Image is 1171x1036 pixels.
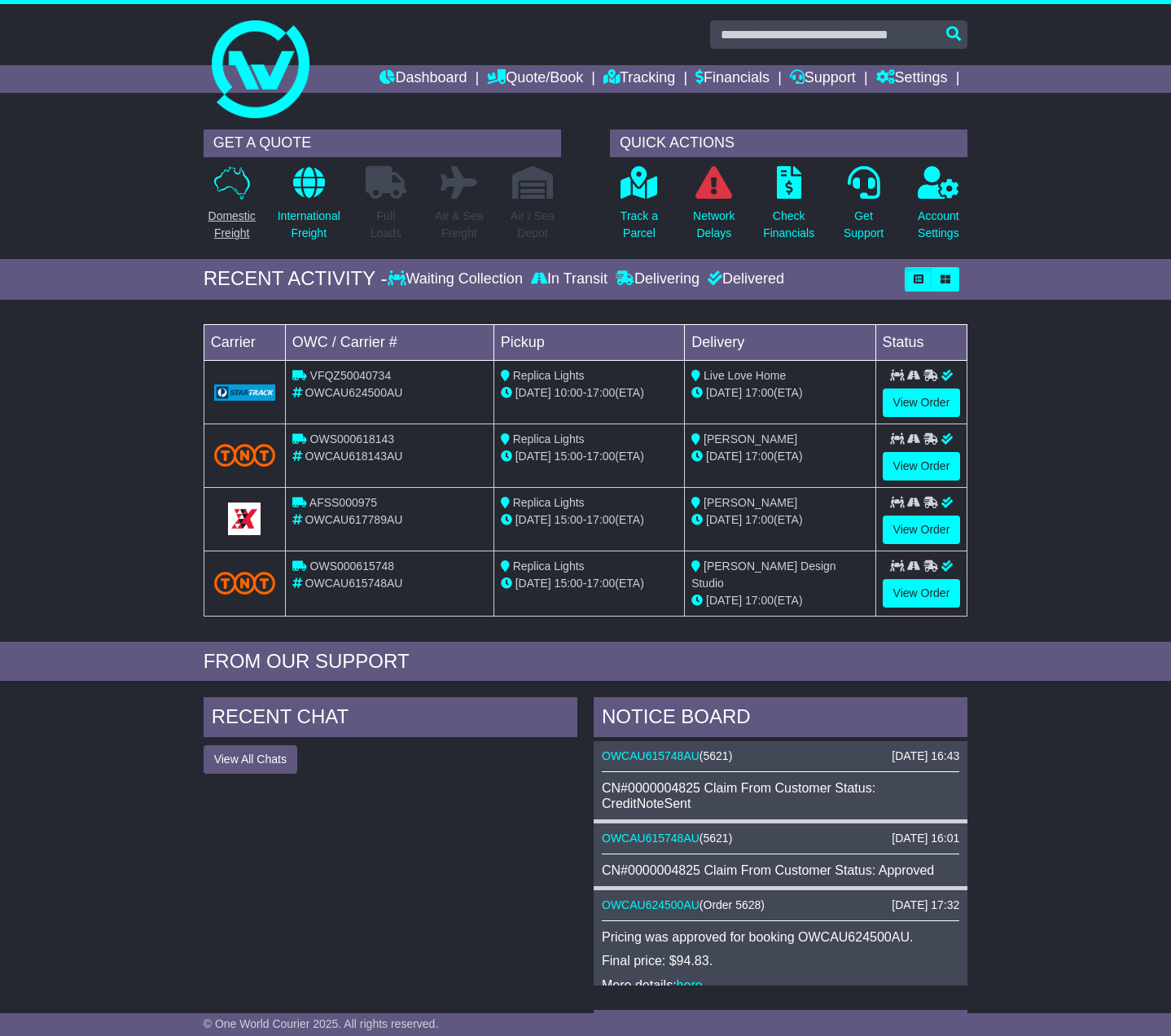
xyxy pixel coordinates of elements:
[745,513,774,526] span: 17:00
[204,745,297,774] button: View All Chats
[892,749,959,763] div: [DATE] 16:43
[603,65,675,93] a: Tracking
[310,369,392,382] span: VFQZ50040734
[204,1017,439,1030] span: © One World Courier 2025. All rights reserved.
[610,129,967,157] div: QUICK ACTIONS
[204,129,561,157] div: GET A QUOTE
[612,270,704,288] div: Delivering
[487,65,583,93] a: Quote/Book
[892,898,959,912] div: [DATE] 17:32
[883,388,961,417] a: View Order
[621,208,658,242] p: Track a Parcel
[513,496,585,509] span: Replica Lights
[704,749,729,762] span: 5621
[745,450,774,463] span: 17:00
[917,165,960,251] a: AccountSettings
[214,444,275,466] img: TNT_Domestic.png
[691,511,868,529] div: (ETA)
[586,386,615,399] span: 17:00
[285,324,493,360] td: OWC / Carrier #
[555,450,583,463] span: 15:00
[309,496,377,509] span: AFSS000975
[677,978,703,992] a: here
[555,513,583,526] span: 15:00
[602,749,700,762] a: OWCAU615748AU
[204,267,388,291] div: RECENT ACTIVITY -
[586,513,615,526] span: 17:00
[501,448,678,465] div: - (ETA)
[876,65,948,93] a: Settings
[515,577,551,590] span: [DATE]
[706,386,742,399] span: [DATE]
[602,953,959,968] p: Final price: $94.83.
[204,650,968,674] div: FROM OUR SUPPORT
[883,516,961,544] a: View Order
[745,594,774,607] span: 17:00
[875,324,967,360] td: Status
[692,165,735,251] a: NetworkDelays
[762,165,815,251] a: CheckFinancials
[602,832,700,845] a: OWCAU615748AU
[704,898,761,911] span: Order 5628
[704,432,797,446] span: [PERSON_NAME]
[892,832,959,845] div: [DATE] 16:01
[602,749,959,763] div: ( )
[706,450,742,463] span: [DATE]
[763,208,814,242] p: Check Financials
[208,208,256,242] p: Domestic Freight
[305,513,403,526] span: OWCAU617789AU
[513,369,585,382] span: Replica Lights
[228,503,261,535] img: GetCarrierServiceLogo
[208,165,257,251] a: DomesticFreight
[511,208,555,242] p: Air / Sea Depot
[602,832,959,845] div: ( )
[790,65,856,93] a: Support
[435,208,483,242] p: Air & Sea Freight
[602,863,959,878] div: CN#0000004825 Claim From Customer Status: Approved
[555,577,583,590] span: 15:00
[691,384,868,402] div: (ETA)
[693,208,735,242] p: Network Delays
[844,208,884,242] p: Get Support
[513,560,585,573] span: Replica Lights
[685,324,875,360] td: Delivery
[883,579,961,608] a: View Order
[602,898,959,912] div: ( )
[602,977,959,993] p: More details: .
[388,270,527,288] div: Waiting Collection
[278,208,340,242] p: International Freight
[704,369,786,382] span: Live Love Home
[620,165,659,251] a: Track aParcel
[493,324,684,360] td: Pickup
[305,386,403,399] span: OWCAU624500AU
[501,511,678,529] div: - (ETA)
[515,513,551,526] span: [DATE]
[704,270,784,288] div: Delivered
[204,697,577,741] div: RECENT CHAT
[527,270,612,288] div: In Transit
[691,448,868,465] div: (ETA)
[602,929,959,945] p: Pricing was approved for booking OWCAU624500AU.
[704,496,797,509] span: [PERSON_NAME]
[745,386,774,399] span: 17:00
[586,577,615,590] span: 17:00
[704,832,729,845] span: 5621
[515,450,551,463] span: [DATE]
[310,432,395,446] span: OWS000618143
[695,65,770,93] a: Financials
[706,513,742,526] span: [DATE]
[555,386,583,399] span: 10:00
[204,324,285,360] td: Carrier
[310,560,395,573] span: OWS000615748
[214,572,275,594] img: TNT_Domestic.png
[501,575,678,592] div: - (ETA)
[305,450,403,463] span: OWCAU618143AU
[602,898,700,911] a: OWCAU624500AU
[918,208,959,242] p: Account Settings
[366,208,406,242] p: Full Loads
[305,577,403,590] span: OWCAU615748AU
[602,780,959,811] div: CN#0000004825 Claim From Customer Status: CreditNoteSent
[594,697,967,741] div: NOTICE BOARD
[691,592,868,609] div: (ETA)
[586,450,615,463] span: 17:00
